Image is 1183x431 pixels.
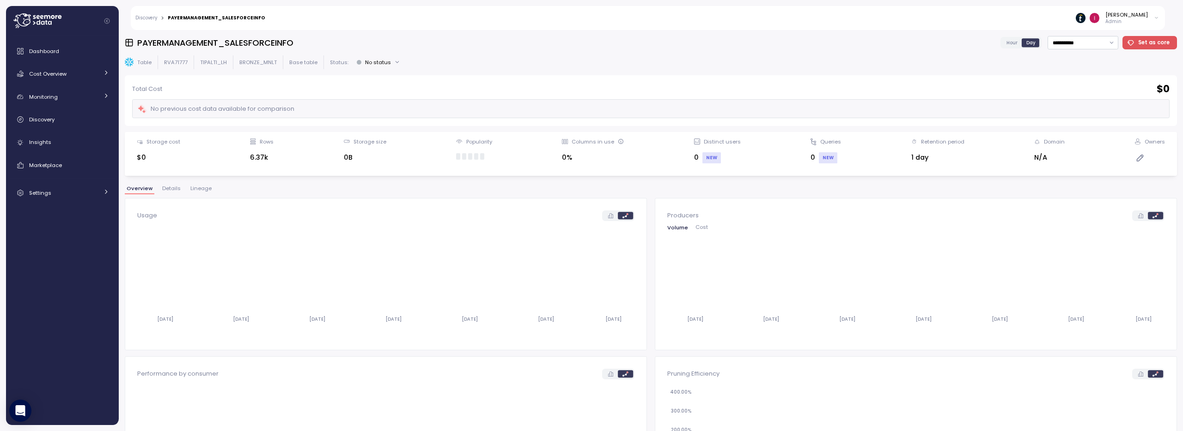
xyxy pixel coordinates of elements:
[164,59,188,66] p: RVA71777
[127,186,152,191] span: Overview
[385,316,402,322] tspan: [DATE]
[1026,39,1036,46] span: Day
[1105,11,1148,18] div: [PERSON_NAME]
[29,138,51,146] span: Insights
[667,369,720,378] p: Pruning Efficiency
[9,400,31,422] div: Open Intercom Messenger
[10,42,115,60] a: Dashboard
[1090,13,1099,23] img: ACg8ocKLuhHFaZBJRg6H14Zm3JrTaqN1bnDy5ohLcNYWE-rfMITsOg=s96-c
[354,138,386,145] div: Storage size
[137,369,219,378] p: Performance by consumer
[915,316,931,322] tspan: [DATE]
[1157,83,1170,96] h2: $ 0
[101,18,113,24] button: Collapse navigation
[137,37,293,48] h3: PAYERMANAGEMENT_SALESFORCEINFO
[811,152,841,163] div: 0
[1135,316,1151,322] tspan: [DATE]
[667,211,699,220] p: Producers
[200,59,227,66] p: TIPALTI_LH
[667,225,688,230] span: Volume
[168,16,265,20] div: PAYERMANAGEMENT_SALESFORCEINFO
[572,138,624,145] div: Columns in use
[839,316,855,322] tspan: [DATE]
[10,88,115,106] a: Monitoring
[704,138,741,145] div: Distinct users
[162,186,181,191] span: Details
[353,55,404,69] button: No status
[330,59,348,66] p: Status:
[562,152,624,163] div: 0%
[135,16,157,20] a: Discovery
[132,84,162,94] p: Total Cost
[1138,36,1170,49] span: Set as core
[344,152,386,163] div: 0B
[695,225,708,230] span: Cost
[29,70,67,78] span: Cost Overview
[605,316,621,322] tspan: [DATE]
[991,316,1007,322] tspan: [DATE]
[694,152,741,163] div: 0
[161,15,164,21] div: >
[260,138,274,145] div: Rows
[1067,316,1084,322] tspan: [DATE]
[233,316,249,322] tspan: [DATE]
[29,162,62,169] span: Marketplace
[309,316,325,322] tspan: [DATE]
[466,138,492,145] div: Popularity
[29,48,59,55] span: Dashboard
[10,184,115,202] a: Settings
[137,211,157,220] p: Usage
[670,389,691,395] tspan: 400.00%
[137,104,294,114] div: No previous cost data available for comparison
[10,65,115,83] a: Cost Overview
[537,316,554,322] tspan: [DATE]
[10,110,115,129] a: Discovery
[671,408,691,414] tspan: 300.00%
[137,152,180,163] div: $0
[921,138,964,145] div: Retention period
[462,316,478,322] tspan: [DATE]
[29,116,55,123] span: Discovery
[239,59,277,66] p: BRONZE_MNLT
[1006,39,1018,46] span: Hour
[29,189,51,197] span: Settings
[763,316,779,322] tspan: [DATE]
[1122,36,1177,49] button: Set as core
[1044,138,1065,145] div: Domain
[190,186,212,191] span: Lineage
[289,59,317,66] p: Base table
[250,152,274,163] div: 6.37k
[820,138,841,145] div: Queries
[1145,138,1165,145] div: Owners
[911,152,964,163] div: 1 day
[687,316,703,322] tspan: [DATE]
[1076,13,1085,23] img: 6714de1ca73de131760c52a6.PNG
[10,133,115,152] a: Insights
[1105,18,1148,25] p: Admin
[10,156,115,174] a: Marketplace
[137,59,152,66] p: Table
[702,152,721,163] div: NEW
[1034,152,1065,163] div: N/A
[819,152,837,163] div: NEW
[157,316,173,322] tspan: [DATE]
[146,138,180,145] div: Storage cost
[29,93,58,101] span: Monitoring
[365,59,391,66] div: No status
